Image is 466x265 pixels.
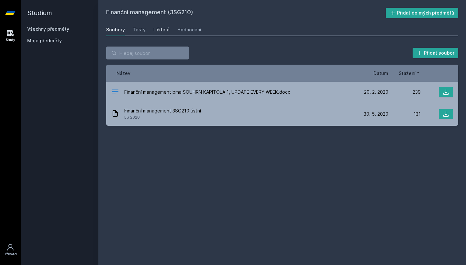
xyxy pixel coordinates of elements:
[399,70,421,77] button: Stažení
[106,47,189,59] input: Hledej soubor
[133,26,146,33] div: Testy
[364,89,388,95] span: 20. 2. 2020
[177,23,201,36] a: Hodnocení
[27,26,69,32] a: Všechny předměty
[413,48,459,58] button: Přidat soubor
[177,26,201,33] div: Hodnocení
[124,114,201,121] span: LS 2020
[133,23,146,36] a: Testy
[153,23,170,36] a: Učitelé
[364,111,388,117] span: 30. 5. 2020
[1,26,19,46] a: Study
[4,252,17,257] div: Uživatel
[124,89,290,95] span: Finanční management bma SOUHRN KAPITOLA 1, UPDATE EVERY WEEK.docx
[124,108,201,114] span: Finanční management 3SG210 ústní
[106,26,125,33] div: Soubory
[399,70,416,77] span: Stažení
[1,240,19,260] a: Uživatel
[27,37,62,44] span: Moje předměty
[386,8,459,18] button: Přidat do mých předmětů
[106,23,125,36] a: Soubory
[6,37,15,42] div: Study
[116,70,130,77] button: Název
[373,70,388,77] button: Datum
[111,88,119,97] div: DOCX
[106,8,386,18] h2: Finanční management (3SG210)
[153,26,170,33] div: Učitelé
[388,111,421,117] div: 131
[388,89,421,95] div: 239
